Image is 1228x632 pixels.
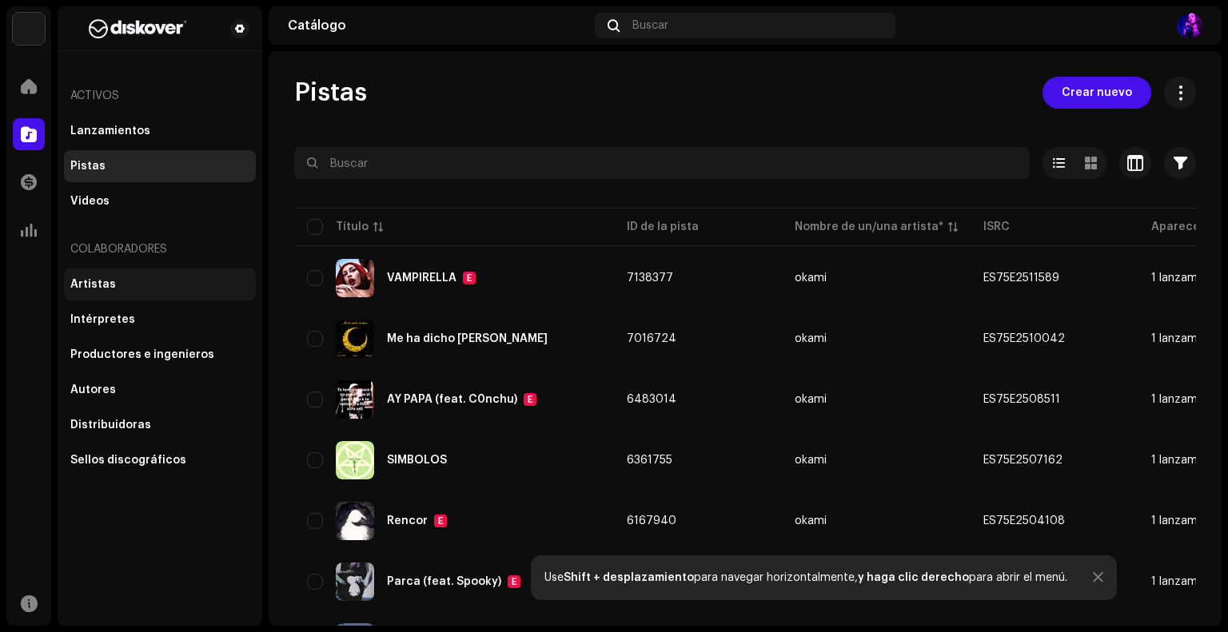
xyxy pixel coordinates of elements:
[70,19,205,38] img: b627a117-4a24-417a-95e9-2d0c90689367
[795,333,958,344] span: okami
[858,572,969,583] strong: y haga clic derecho
[64,444,256,476] re-m-nav-item: Sellos discográficos
[1151,219,1217,235] div: Aparece en
[336,219,369,235] div: Título
[983,272,1059,284] div: ES75E2511589
[13,13,45,45] img: 297a105e-aa6c-4183-9ff4-27133c00f2e2
[70,195,110,208] div: Videos
[463,272,476,284] div: E
[336,320,374,358] img: 70ab48c0-da6d-42c7-85a2-e4755341b9fb
[64,339,256,371] re-m-nav-item: Productores e ingenieros
[627,272,673,284] span: 7138377
[632,19,668,32] span: Buscar
[795,455,958,466] span: okami
[508,575,520,588] div: E
[64,374,256,406] re-m-nav-item: Autores
[64,304,256,336] re-m-nav-item: Intérpretes
[336,562,374,601] img: e8e31af2-e6a3-4e4b-af80-90dd9f223527
[1151,272,1225,284] div: 1 lanzamiento
[795,394,958,405] span: okami
[70,454,186,467] div: Sellos discográficos
[336,441,374,479] img: 871391ca-ade6-4d13-8116-d5d1a76d495c
[288,19,588,32] div: Catálogo
[387,394,517,405] div: AY PAPÁ (feat. C0nchu)
[294,147,1030,179] input: Buscar
[294,77,367,109] span: Pistas
[795,515,827,527] div: okami
[564,572,694,583] strong: Shift + desplazamiento
[64,150,256,182] re-m-nav-item: Pistas
[64,115,256,147] re-m-nav-item: Lanzamientos
[795,455,827,466] div: okami
[983,333,1065,344] div: ES75E2510042
[795,333,827,344] div: okami
[795,394,827,405] div: okami
[795,272,958,284] span: okami
[1062,77,1132,109] span: Crear nuevo
[70,160,106,173] div: Pistas
[627,455,672,466] span: 6361755
[1151,576,1225,587] div: 1 lanzamiento
[544,571,1067,584] div: Use para navegar horizontalmente, para abrir el menú.
[387,333,548,344] div: Me ha dicho la luna
[64,230,256,268] re-a-nav-header: Colaboradores
[1043,77,1151,109] button: Crear nuevo
[795,515,958,527] span: okami
[70,384,116,396] div: Autores
[627,333,676,344] span: 7016724
[1177,13,1202,38] img: 8c013802-5fe7-485e-a65a-e971146642c5
[627,394,676,405] span: 6483014
[387,515,428,527] div: Rencor
[795,272,827,284] div: okami
[983,394,1060,405] div: ES75E2508511
[64,409,256,441] re-m-nav-item: Distribuidoras
[64,268,256,300] re-m-nav-item: Artistas
[627,515,676,527] span: 6167940
[336,259,374,297] img: 725ebbe7-e282-47c9-a47d-cbdbd805abcf
[64,77,256,115] re-a-nav-header: Activos
[387,272,457,284] div: VAMPIRELLA
[387,576,501,587] div: Parca (feat. Spooky)
[70,125,150,137] div: Lanzamientos
[983,455,1063,466] div: ES75E2507162
[336,380,374,419] img: 8ffed727-22a6-4508-9f49-0debd5faa35a
[70,419,151,431] div: Distribuidoras
[64,185,256,217] re-m-nav-item: Videos
[70,278,116,291] div: Artistas
[434,515,447,527] div: E
[70,348,214,361] div: Productores e ingenieros
[70,313,135,326] div: Intérpretes
[1151,455,1225,466] div: 1 lanzamiento
[795,219,943,235] div: Nombre de un/una artista*
[1151,333,1225,344] div: 1 lanzamiento
[387,455,447,466] div: SIMBOLOS
[983,515,1065,527] div: ES75E2504108
[336,502,374,540] img: ea9a20c8-724c-486f-9b7b-e0806384ef70
[1151,394,1225,405] div: 1 lanzamiento
[524,393,536,406] div: E
[1151,515,1225,527] div: 1 lanzamiento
